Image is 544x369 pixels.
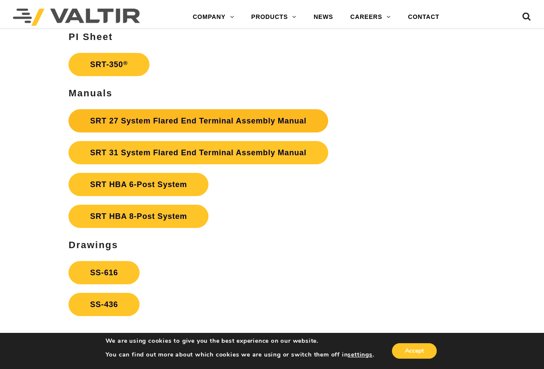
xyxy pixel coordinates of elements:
[68,109,328,132] a: SRT 27 System Flared End Terminal Assembly Manual
[305,9,342,26] a: NEWS
[68,88,112,98] strong: Manuals
[68,53,149,76] a: SRT-350®
[242,9,305,26] a: PRODUCTS
[392,343,437,359] button: Accept
[13,9,140,26] img: Valtir
[68,240,118,250] strong: Drawings
[68,293,140,316] a: SS-436
[123,60,128,66] sup: ®
[68,141,328,164] a: SRT 31 System Flared End Terminal Assembly Manual
[68,31,113,42] strong: PI Sheet
[106,351,374,359] p: You can find out more about which cookies we are using or switch them off in .
[184,9,242,26] a: COMPANY
[348,351,372,359] button: settings
[68,261,140,284] a: SS-616
[90,180,187,189] strong: SRT HBA 6-Post System
[68,173,208,196] a: SRT HBA 6-Post System
[106,337,374,345] p: We are using cookies to give you the best experience on our website.
[399,9,448,26] a: CONTACT
[68,205,208,228] a: SRT HBA 8-Post System
[342,9,399,26] a: CAREERS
